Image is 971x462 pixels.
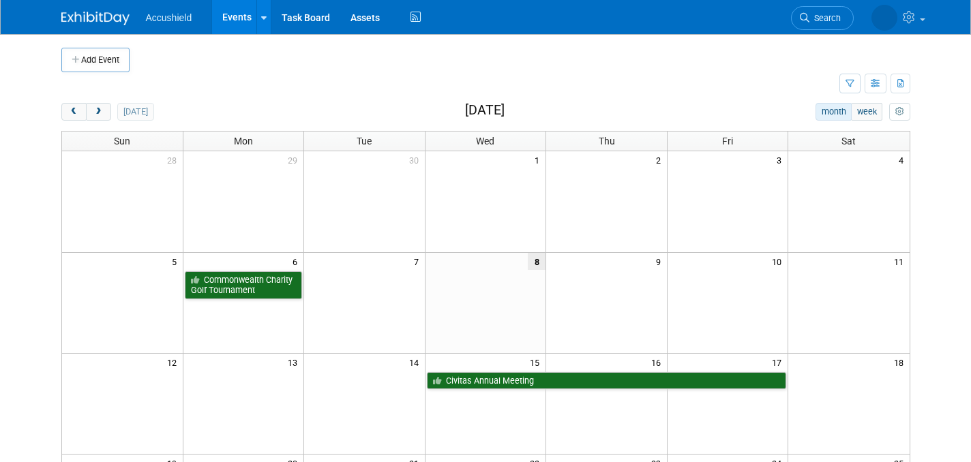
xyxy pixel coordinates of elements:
span: 16 [650,354,667,371]
span: 13 [286,354,303,371]
i: Personalize Calendar [895,108,904,117]
span: 30 [408,151,425,168]
button: prev [61,103,87,121]
span: 8 [528,253,546,270]
a: Search [791,6,854,30]
span: 9 [655,253,667,270]
span: 17 [771,354,788,371]
span: Fri [722,136,733,147]
span: 2 [655,151,667,168]
span: Sat [841,136,856,147]
span: 12 [166,354,183,371]
button: [DATE] [117,103,153,121]
button: Add Event [61,48,130,72]
span: Thu [599,136,615,147]
span: 18 [893,354,910,371]
span: Sun [114,136,130,147]
span: 1 [533,151,546,168]
img: ExhibitDay [61,12,130,25]
span: 7 [413,253,425,270]
a: Commonwealth Charity Golf Tournament [185,271,303,299]
span: 6 [291,253,303,270]
span: 5 [170,253,183,270]
span: 14 [408,354,425,371]
button: myCustomButton [889,103,910,121]
span: 4 [897,151,910,168]
span: 10 [771,253,788,270]
span: Mon [234,136,253,147]
span: Wed [476,136,494,147]
span: Accushield [146,12,192,23]
img: Peggy White [871,5,897,31]
span: 3 [775,151,788,168]
button: month [816,103,852,121]
span: 29 [286,151,303,168]
span: 15 [528,354,546,371]
span: 11 [893,253,910,270]
span: Search [809,13,841,23]
span: Tue [357,136,372,147]
button: week [851,103,882,121]
button: next [86,103,111,121]
span: 28 [166,151,183,168]
a: Civitas Annual Meeting [427,372,787,390]
h2: [DATE] [465,103,505,118]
